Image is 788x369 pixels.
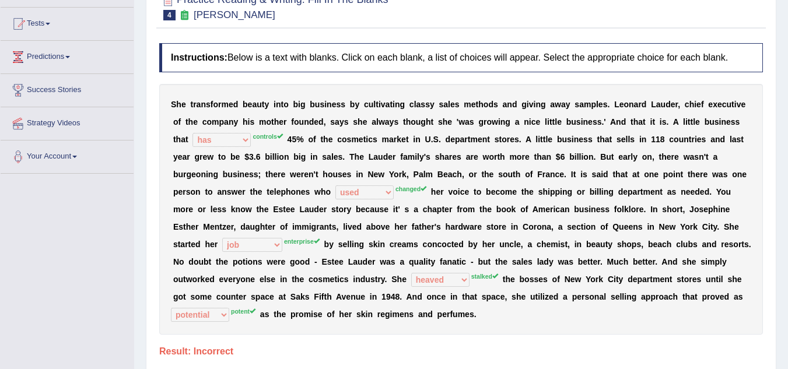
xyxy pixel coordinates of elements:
[344,117,349,126] b: s
[283,117,286,126] b: r
[584,100,591,109] b: m
[320,135,323,144] b: t
[557,135,562,144] b: b
[566,117,572,126] b: b
[206,100,211,109] b: s
[211,100,213,109] b: f
[274,117,279,126] b: h
[389,135,394,144] b: a
[629,100,634,109] b: n
[443,117,448,126] b: h
[212,117,219,126] b: m
[536,117,541,126] b: e
[264,100,269,109] b: y
[248,117,250,126] b: i
[426,117,431,126] b: h
[656,100,661,109] b: a
[662,117,667,126] b: s
[484,100,489,109] b: o
[727,100,732,109] b: u
[443,100,448,109] b: a
[336,100,341,109] b: s
[478,117,484,126] b: g
[683,117,685,126] b: l
[267,117,272,126] b: o
[576,117,581,126] b: s
[413,135,415,144] b: i
[734,100,737,109] b: i
[185,135,188,144] b: t
[414,100,416,109] b: l
[298,100,300,109] b: i
[202,117,207,126] b: c
[323,135,328,144] b: h
[495,135,499,144] b: s
[741,100,745,109] b: e
[631,117,633,126] b: t
[324,117,326,126] b: ,
[503,100,507,109] b: a
[464,135,467,144] b: r
[638,100,641,109] b: r
[372,117,376,126] b: a
[406,117,411,126] b: h
[224,117,229,126] b: a
[593,117,597,126] b: s
[519,135,521,144] b: .
[351,135,358,144] b: m
[450,135,455,144] b: e
[243,117,248,126] b: h
[713,100,717,109] b: x
[359,135,363,144] b: e
[381,100,386,109] b: v
[535,100,541,109] b: n
[571,117,576,126] b: u
[675,100,678,109] b: r
[229,100,233,109] b: e
[257,100,262,109] b: u
[335,117,339,126] b: a
[337,135,342,144] b: c
[484,117,486,126] b: r
[498,117,500,126] b: i
[233,117,238,126] b: y
[347,135,352,144] b: s
[313,135,316,144] b: f
[500,117,506,126] b: n
[193,117,198,126] b: e
[708,100,713,109] b: e
[406,135,409,144] b: t
[397,135,401,144] b: k
[507,100,512,109] b: n
[603,100,608,109] b: s
[717,100,722,109] b: e
[478,135,482,144] b: e
[318,117,324,126] b: d
[614,100,619,109] b: L
[633,117,639,126] b: h
[638,117,643,126] b: a
[524,117,529,126] b: n
[171,52,227,62] b: Instructions:
[660,117,662,126] b: i
[425,135,431,144] b: U
[455,100,460,109] b: s
[705,117,710,126] b: b
[447,117,452,126] b: e
[598,100,603,109] b: e
[521,100,527,109] b: g
[250,117,254,126] b: s
[350,100,355,109] b: b
[719,117,722,126] b: i
[173,117,178,126] b: o
[421,100,425,109] b: s
[731,117,736,126] b: s
[709,117,715,126] b: u
[691,117,694,126] b: t
[505,117,510,126] b: g
[193,100,196,109] b: r
[439,100,444,109] b: s
[363,135,366,144] b: t
[457,117,458,126] b: '
[433,135,439,144] b: S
